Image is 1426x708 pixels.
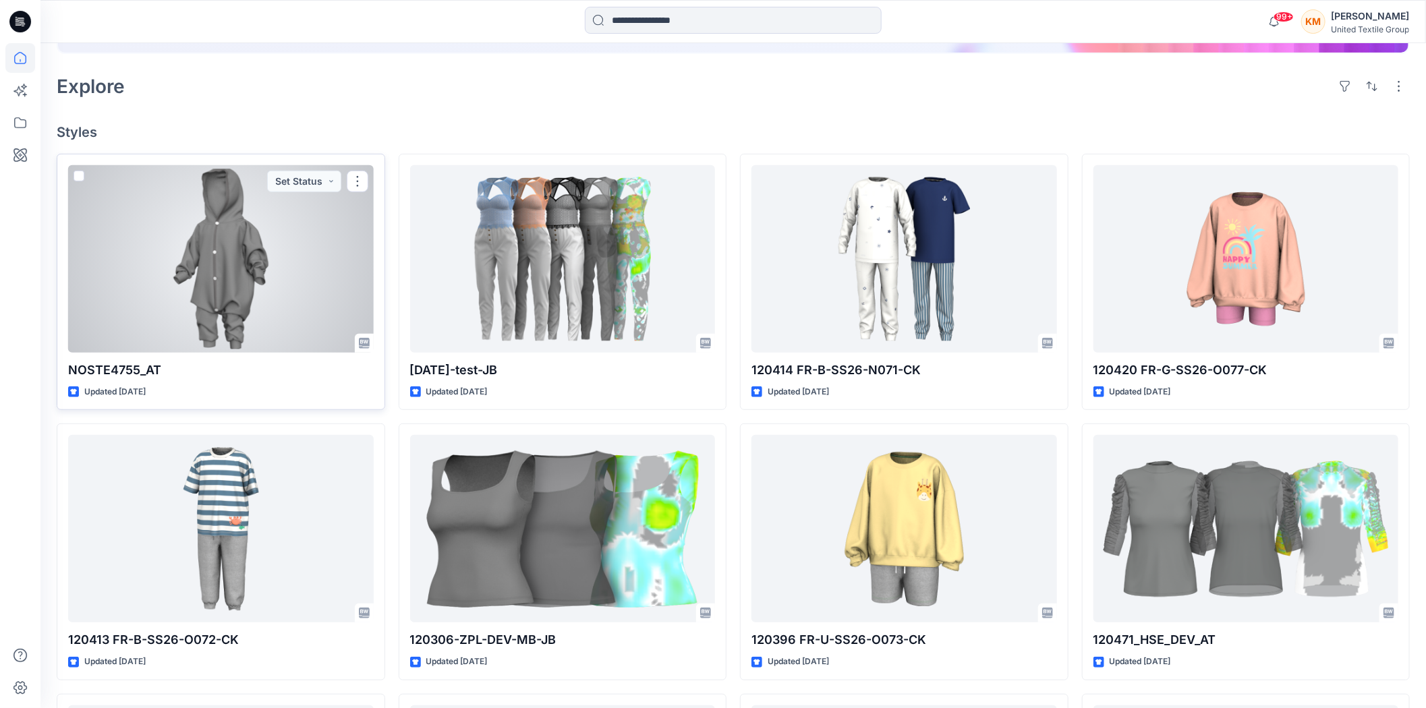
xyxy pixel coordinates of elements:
p: 120396 FR-U-SS26-O073-CK [751,630,1057,649]
div: [PERSON_NAME] [1331,8,1409,24]
h4: Styles [57,124,1410,140]
p: [DATE]-test-JB [410,361,716,380]
p: 120306-ZPL-DEV-MB-JB [410,630,716,649]
span: 99+ [1274,11,1294,22]
div: KM [1301,9,1325,34]
a: 120414 FR-B-SS26-N071-CK [751,165,1057,353]
p: Updated [DATE] [768,385,829,399]
p: Updated [DATE] [84,655,146,669]
a: 120413 FR-B-SS26-O072-CK [68,435,374,622]
p: Updated [DATE] [1110,385,1171,399]
p: NOSTE4755_AT [68,361,374,380]
a: NOSTE4755_AT [68,165,374,353]
a: 120306-ZPL-DEV-MB-JB [410,435,716,622]
p: 120471_HSE_DEV_AT [1093,630,1399,649]
a: 120471_HSE_DEV_AT [1093,435,1399,622]
p: Updated [DATE] [426,385,488,399]
h2: Explore [57,76,125,97]
p: Updated [DATE] [426,655,488,669]
div: United Textile Group [1331,24,1409,34]
p: Updated [DATE] [768,655,829,669]
p: Updated [DATE] [84,385,146,399]
p: 120420 FR-G-SS26-O077-CK [1093,361,1399,380]
p: Updated [DATE] [1110,655,1171,669]
a: 120396 FR-U-SS26-O073-CK [751,435,1057,622]
p: 120413 FR-B-SS26-O072-CK [68,630,374,649]
p: 120414 FR-B-SS26-N071-CK [751,361,1057,380]
a: 120420 FR-G-SS26-O077-CK [1093,165,1399,353]
a: 2025.09.25-test-JB [410,165,716,353]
